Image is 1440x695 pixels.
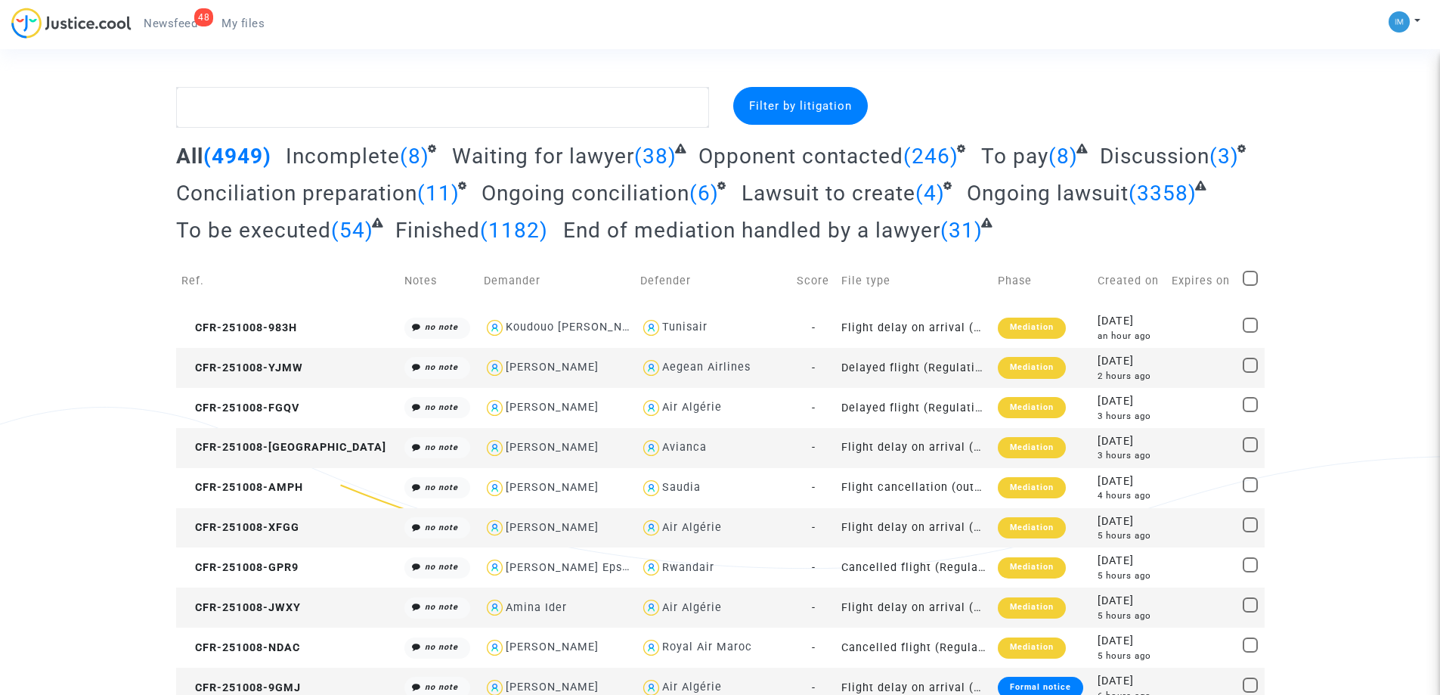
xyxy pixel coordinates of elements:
[203,144,271,169] span: (4949)
[1048,144,1078,169] span: (8)
[836,348,993,388] td: Delayed flight (Regulation EC 261/2004)
[998,397,1066,418] div: Mediation
[144,17,197,30] span: Newsfeed
[1098,529,1161,542] div: 5 hours ago
[506,561,661,574] div: [PERSON_NAME] Epse Nana
[1098,370,1161,383] div: 2 hours ago
[181,601,301,614] span: CFR-251008-JWXY
[286,144,400,169] span: Incomplete
[662,481,701,494] div: Saudia
[484,437,506,459] img: icon-user.svg
[998,357,1066,378] div: Mediation
[1098,489,1161,502] div: 4 hours ago
[836,428,993,468] td: Flight delay on arrival (outside of EU - Montreal Convention)
[425,642,458,652] i: no note
[506,481,599,494] div: [PERSON_NAME]
[425,402,458,412] i: no note
[181,321,297,334] span: CFR-251008-983H
[1166,254,1237,308] td: Expires on
[791,254,836,308] td: Score
[181,402,299,414] span: CFR-251008-FGQV
[1100,144,1209,169] span: Discussion
[452,144,634,169] span: Waiting for lawyer
[634,144,677,169] span: (38)
[998,597,1066,619] div: Mediation
[181,361,303,374] span: CFR-251008-YJMW
[181,441,386,454] span: CFR-251008-[GEOGRAPHIC_DATA]
[940,218,983,243] span: (31)
[1098,513,1161,530] div: [DATE]
[812,402,816,414] span: -
[1098,650,1161,662] div: 5 hours ago
[506,401,599,414] div: [PERSON_NAME]
[640,477,662,499] img: icon-user.svg
[425,602,458,612] i: no note
[640,437,662,459] img: icon-user.svg
[967,181,1129,206] span: Ongoing lawsuit
[640,397,662,419] img: icon-user.svg
[662,641,752,653] div: Royal Air Maroc
[1098,393,1161,410] div: [DATE]
[662,521,722,534] div: Air Algérie
[484,517,506,539] img: icon-user.svg
[836,508,993,548] td: Flight delay on arrival (outside of EU - Montreal Convention)
[812,681,816,694] span: -
[836,308,993,348] td: Flight delay on arrival (outside of EU - Montreal Convention)
[1098,673,1161,690] div: [DATE]
[1098,610,1161,622] div: 5 hours ago
[395,218,480,243] span: Finished
[993,254,1092,308] td: Phase
[194,8,213,26] div: 48
[400,144,429,169] span: (8)
[640,557,662,579] img: icon-user.svg
[998,437,1066,458] div: Mediation
[662,601,722,614] div: Air Algérie
[836,388,993,428] td: Delayed flight (Regulation EC 261/2004)
[836,254,993,308] td: File type
[1098,473,1161,490] div: [DATE]
[563,218,940,243] span: End of mediation handled by a lawyer
[417,181,460,206] span: (11)
[662,681,722,693] div: Air Algérie
[506,441,599,454] div: [PERSON_NAME]
[181,481,303,494] span: CFR-251008-AMPH
[998,318,1066,339] div: Mediation
[484,477,506,499] img: icon-user.svg
[506,681,599,693] div: [PERSON_NAME]
[506,521,599,534] div: [PERSON_NAME]
[812,361,816,374] span: -
[176,254,399,308] td: Ref.
[1209,144,1239,169] span: (3)
[1098,330,1161,343] div: an hour ago
[425,442,458,452] i: no note
[812,601,816,614] span: -
[662,361,751,374] div: Aegean Airlines
[812,561,816,574] span: -
[812,521,816,534] span: -
[662,561,714,574] div: Rwandair
[640,317,662,339] img: icon-user.svg
[1098,633,1161,650] div: [DATE]
[812,641,816,654] span: -
[1098,569,1161,582] div: 5 hours ago
[742,181,915,206] span: Lawsuit to create
[484,397,506,419] img: icon-user.svg
[836,548,993,588] td: Cancelled flight (Regulation EC 261/2004)
[689,181,719,206] span: (6)
[209,12,277,35] a: My files
[11,8,132,39] img: jc-logo.svg
[506,641,599,653] div: [PERSON_NAME]
[425,482,458,492] i: no note
[903,144,958,169] span: (246)
[812,481,816,494] span: -
[662,441,707,454] div: Avianca
[399,254,478,308] td: Notes
[176,144,203,169] span: All
[1389,11,1410,33] img: a105443982b9e25553e3eed4c9f672e7
[836,588,993,628] td: Flight delay on arrival (outside of EU - Montreal Convention)
[640,597,662,619] img: icon-user.svg
[181,561,299,574] span: CFR-251008-GPR9
[1129,181,1197,206] span: (3358)
[836,628,993,668] td: Cancelled flight (Regulation EC 261/2004)
[425,523,458,532] i: no note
